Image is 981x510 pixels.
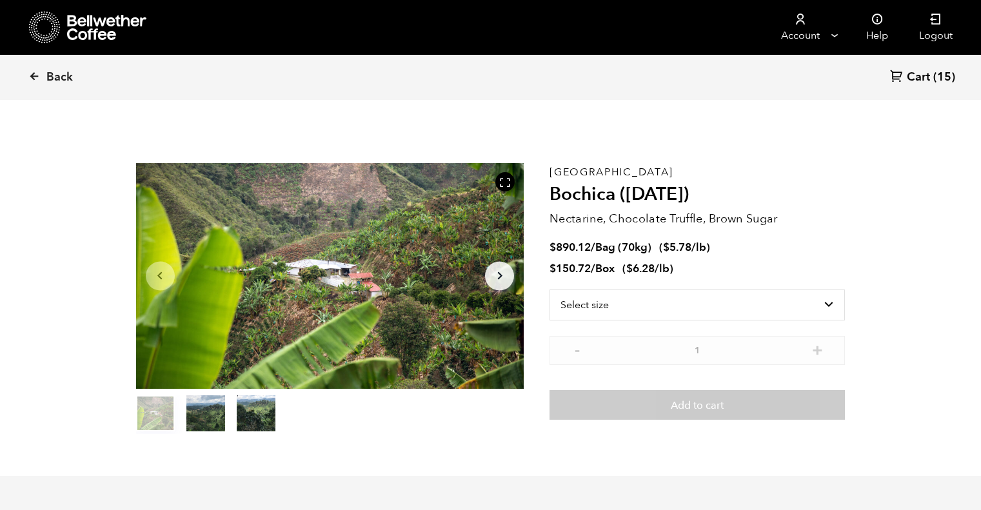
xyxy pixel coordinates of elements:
[550,210,845,228] p: Nectarine, Chocolate Truffle, Brown Sugar
[622,261,673,276] span: ( )
[550,261,591,276] bdi: 150.72
[890,69,955,86] a: Cart (15)
[626,261,633,276] span: $
[691,240,706,255] span: /lb
[591,261,595,276] span: /
[659,240,710,255] span: ( )
[569,342,585,355] button: -
[626,261,655,276] bdi: 6.28
[663,240,691,255] bdi: 5.78
[933,70,955,85] span: (15)
[907,70,930,85] span: Cart
[550,184,845,206] h2: Bochica ([DATE])
[655,261,669,276] span: /lb
[46,70,73,85] span: Back
[663,240,669,255] span: $
[595,240,651,255] span: Bag (70kg)
[550,240,556,255] span: $
[550,261,556,276] span: $
[591,240,595,255] span: /
[595,261,615,276] span: Box
[550,390,845,420] button: Add to cart
[809,342,826,355] button: +
[550,240,591,255] bdi: 890.12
